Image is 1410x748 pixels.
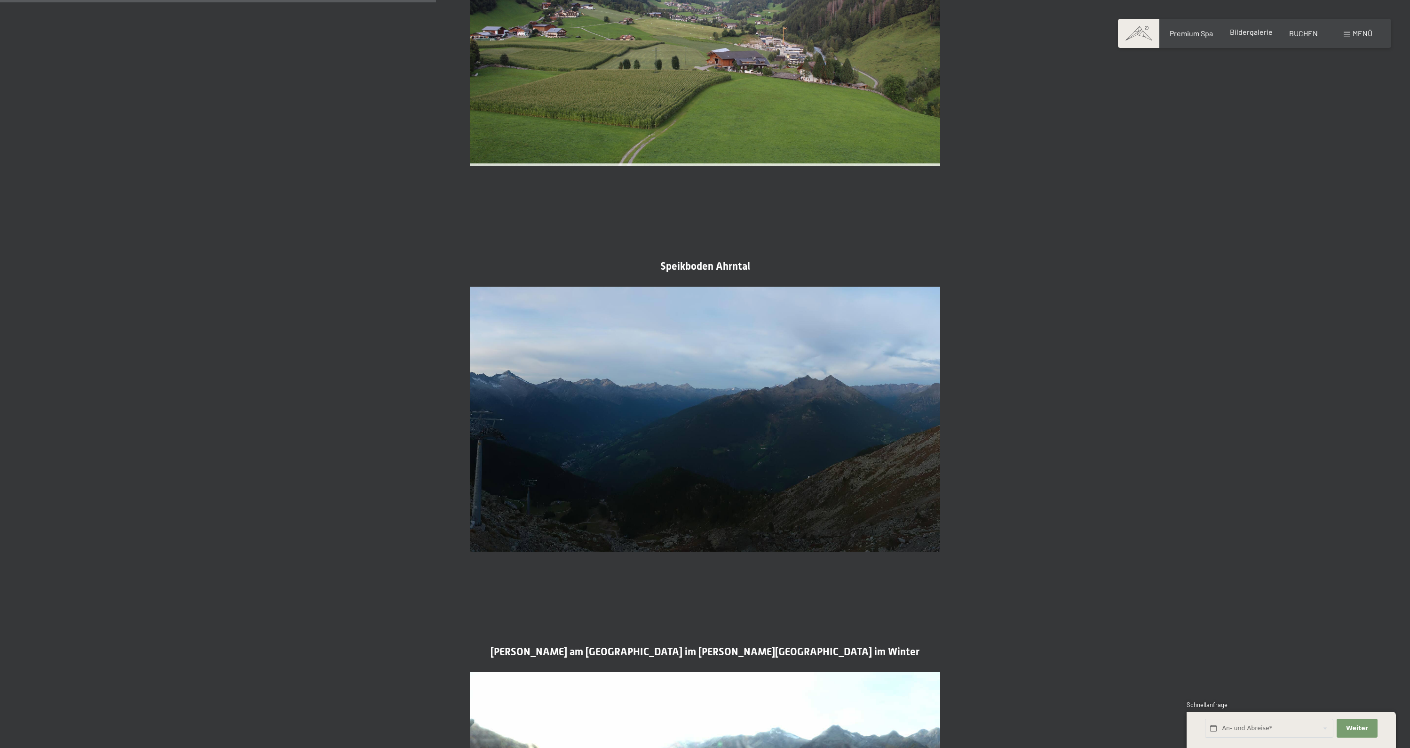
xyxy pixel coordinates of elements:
button: Weiter [1337,719,1377,738]
span: Menü [1353,29,1372,38]
img: Speikboden Ahrntal [470,287,940,552]
span: Speikboden Ahrntal [660,260,750,272]
a: BUCHEN [1289,29,1318,38]
span: Schnellanfrage [1187,701,1228,708]
span: [PERSON_NAME] am [GEOGRAPHIC_DATA] im [PERSON_NAME][GEOGRAPHIC_DATA] im Winter [491,646,919,658]
a: Bildergalerie [1230,27,1273,36]
a: Premium Spa [1170,29,1213,38]
span: Weiter [1346,724,1368,732]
